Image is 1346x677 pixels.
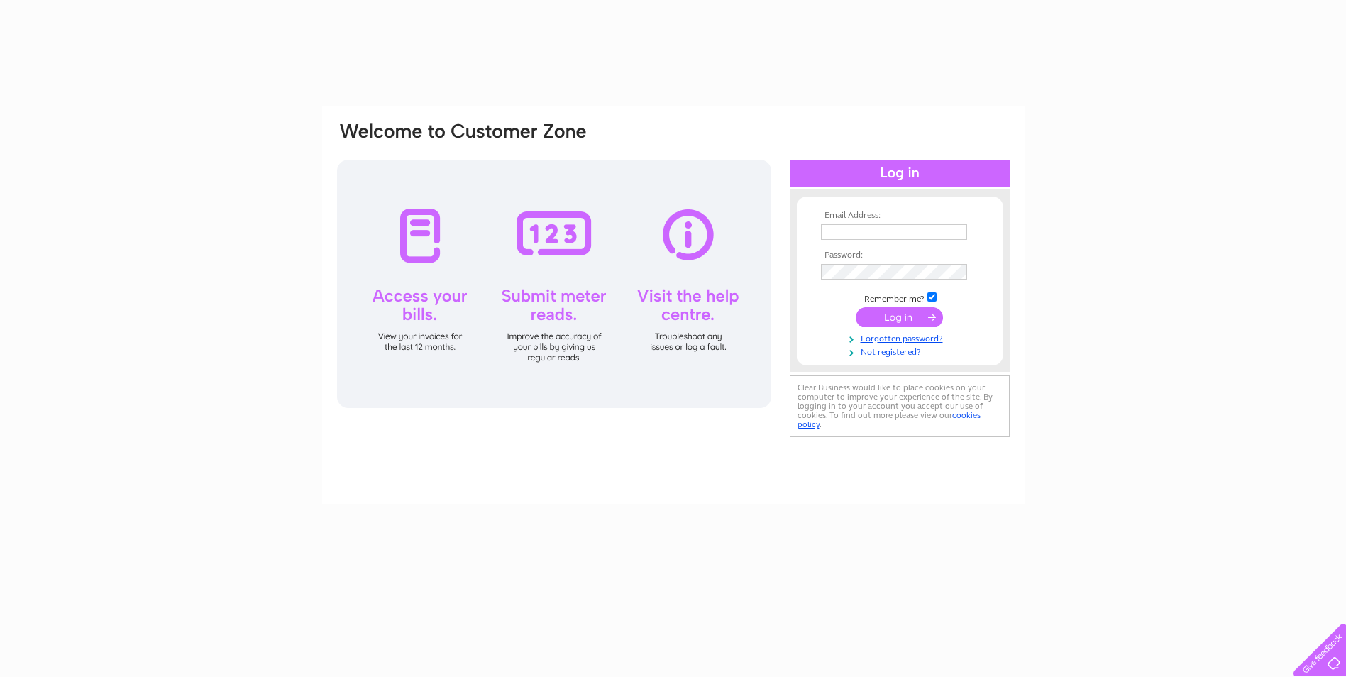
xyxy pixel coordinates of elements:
[798,410,981,429] a: cookies policy
[821,344,982,358] a: Not registered?
[856,307,943,327] input: Submit
[821,331,982,344] a: Forgotten password?
[817,290,982,304] td: Remember me?
[817,251,982,260] th: Password:
[790,375,1010,437] div: Clear Business would like to place cookies on your computer to improve your experience of the sit...
[817,211,982,221] th: Email Address:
